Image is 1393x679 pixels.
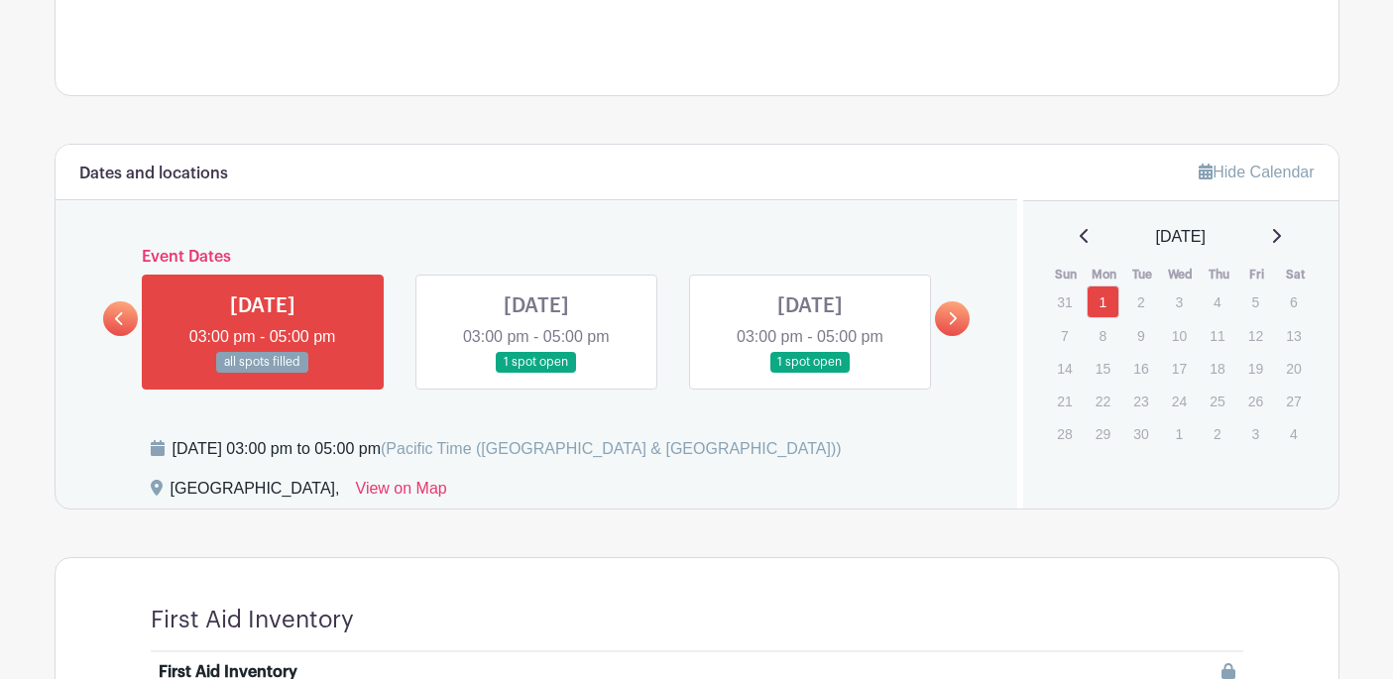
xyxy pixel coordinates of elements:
[1163,320,1196,351] p: 10
[1123,265,1162,284] th: Tue
[1276,265,1315,284] th: Sat
[1048,386,1081,416] p: 21
[1277,286,1310,317] p: 6
[1163,353,1196,384] p: 17
[1162,265,1201,284] th: Wed
[381,440,842,457] span: (Pacific Time ([GEOGRAPHIC_DATA] & [GEOGRAPHIC_DATA]))
[1239,286,1272,317] p: 5
[1087,353,1119,384] p: 15
[1124,286,1157,317] p: 2
[151,606,354,634] h4: First Aid Inventory
[1200,265,1238,284] th: Thu
[1087,285,1119,318] a: 1
[173,437,842,461] div: [DATE] 03:00 pm to 05:00 pm
[1156,225,1206,249] span: [DATE]
[1124,386,1157,416] p: 23
[1124,418,1157,449] p: 30
[1277,386,1310,416] p: 27
[1086,265,1124,284] th: Mon
[1048,320,1081,351] p: 7
[1277,353,1310,384] p: 20
[1239,418,1272,449] p: 3
[1201,386,1233,416] p: 25
[1047,265,1086,284] th: Sun
[1199,164,1314,180] a: Hide Calendar
[1163,286,1196,317] p: 3
[1239,320,1272,351] p: 12
[1163,386,1196,416] p: 24
[1087,418,1119,449] p: 29
[1048,418,1081,449] p: 28
[1124,320,1157,351] p: 9
[1239,386,1272,416] p: 26
[79,165,228,183] h6: Dates and locations
[1239,353,1272,384] p: 19
[171,477,340,509] div: [GEOGRAPHIC_DATA],
[1201,320,1233,351] p: 11
[1048,353,1081,384] p: 14
[1087,386,1119,416] p: 22
[1277,320,1310,351] p: 13
[1277,418,1310,449] p: 4
[1201,286,1233,317] p: 4
[1124,353,1157,384] p: 16
[356,477,447,509] a: View on Map
[1048,286,1081,317] p: 31
[138,248,936,267] h6: Event Dates
[1238,265,1277,284] th: Fri
[1163,418,1196,449] p: 1
[1201,353,1233,384] p: 18
[1087,320,1119,351] p: 8
[1201,418,1233,449] p: 2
